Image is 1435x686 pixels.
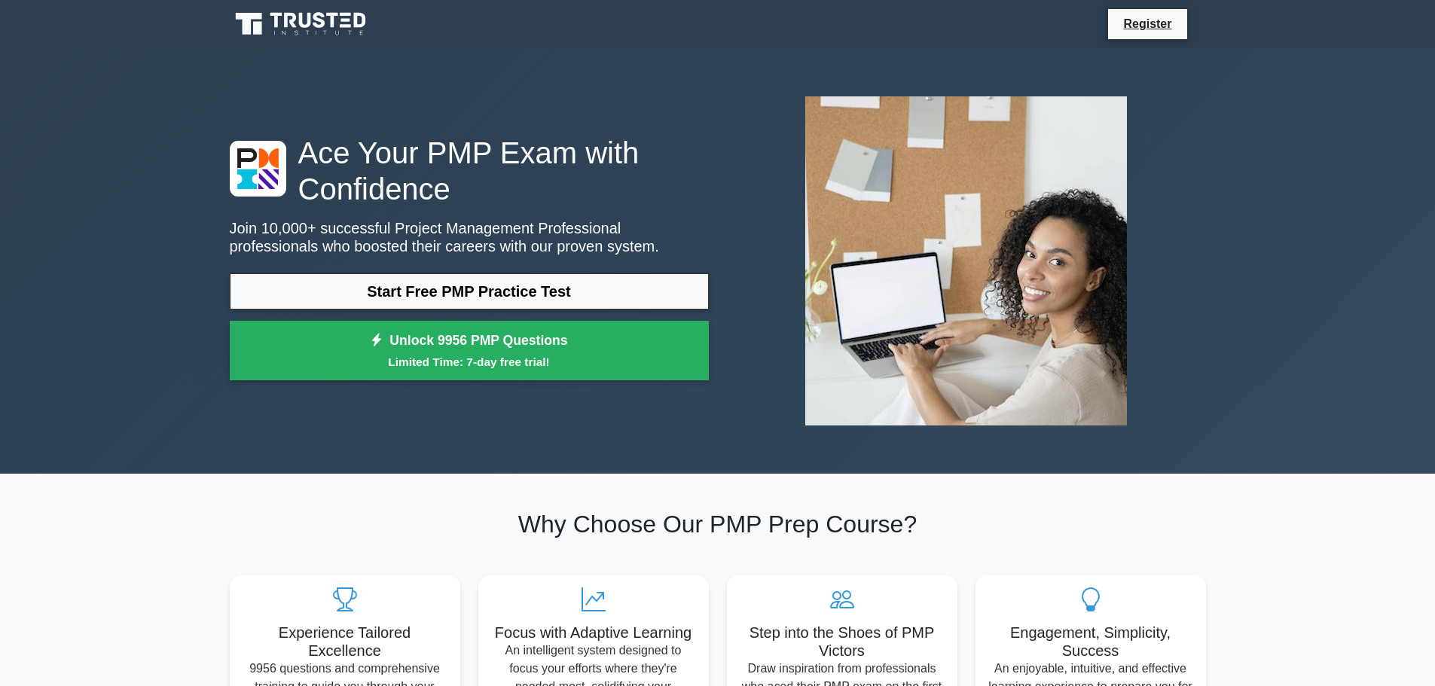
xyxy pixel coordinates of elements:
h5: Experience Tailored Excellence [242,623,448,660]
a: Register [1114,14,1180,33]
a: Unlock 9956 PMP QuestionsLimited Time: 7-day free trial! [230,321,709,381]
h5: Engagement, Simplicity, Success [988,623,1194,660]
h2: Why Choose Our PMP Prep Course? [230,510,1206,538]
p: Join 10,000+ successful Project Management Professional professionals who boosted their careers w... [230,219,709,255]
h1: Ace Your PMP Exam with Confidence [230,135,709,207]
h5: Step into the Shoes of PMP Victors [739,623,945,660]
small: Limited Time: 7-day free trial! [249,353,690,370]
a: Start Free PMP Practice Test [230,273,709,309]
h5: Focus with Adaptive Learning [490,623,697,642]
